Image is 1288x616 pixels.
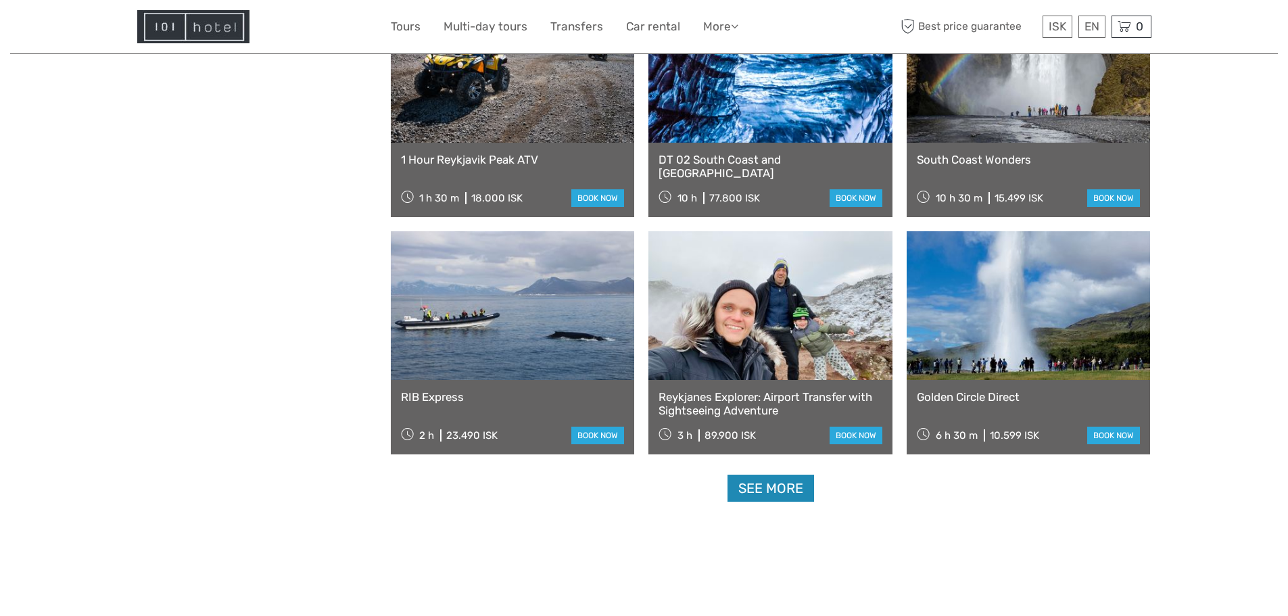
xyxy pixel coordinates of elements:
span: 6 h 30 m [936,429,978,442]
a: book now [830,427,882,444]
span: 2 h [419,429,434,442]
img: Hotel Information [137,10,249,43]
div: 89.900 ISK [705,429,756,442]
a: Reykjanes Explorer: Airport Transfer with Sightseeing Adventure [659,390,882,418]
a: 1 Hour Reykjavik Peak ATV [401,153,625,166]
a: Car rental [626,17,680,37]
div: 18.000 ISK [471,192,523,204]
a: Golden Circle Direct [917,390,1141,404]
a: RIB Express [401,390,625,404]
span: 10 h [677,192,697,204]
a: South Coast Wonders [917,153,1141,166]
span: ISK [1049,20,1066,33]
div: 23.490 ISK [446,429,498,442]
p: We're away right now. Please check back later! [19,24,153,34]
a: book now [1087,189,1140,207]
span: 3 h [677,429,692,442]
a: book now [1087,427,1140,444]
span: Best price guarantee [898,16,1039,38]
span: 10 h 30 m [936,192,982,204]
span: 1 h 30 m [419,192,459,204]
a: book now [571,427,624,444]
a: Tours [391,17,421,37]
a: See more [728,475,814,502]
a: More [703,17,738,37]
span: 0 [1134,20,1145,33]
a: DT 02 South Coast and [GEOGRAPHIC_DATA] [659,153,882,181]
a: Multi-day tours [444,17,527,37]
div: EN [1078,16,1105,38]
a: book now [830,189,882,207]
div: 10.599 ISK [990,429,1039,442]
a: book now [571,189,624,207]
a: Transfers [550,17,603,37]
button: Open LiveChat chat widget [156,21,172,37]
div: 77.800 ISK [709,192,760,204]
div: 15.499 ISK [995,192,1043,204]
